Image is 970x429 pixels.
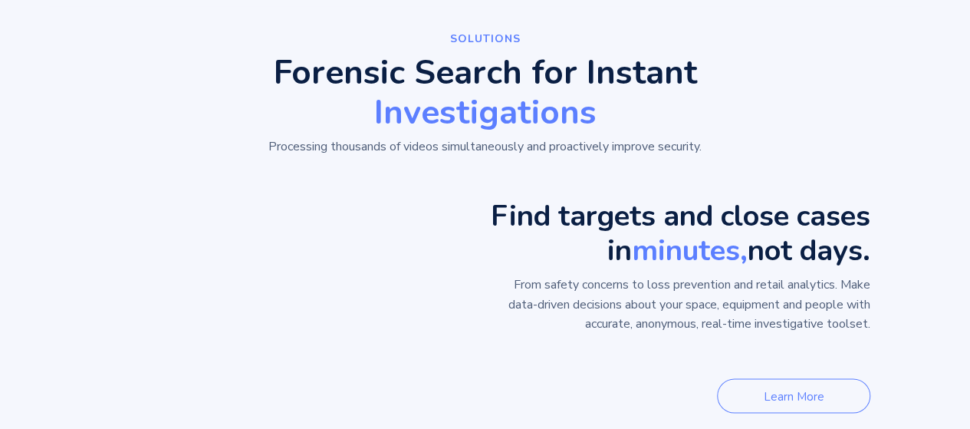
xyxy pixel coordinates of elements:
h2: Forensic Search for Instant [192,56,778,130]
p: SolutionS [294,29,677,48]
span: minutes, [632,231,748,270]
h3: Find targets and close cases in not days. [485,199,870,268]
span: Investigations [192,96,778,130]
a: Learn More [717,378,870,413]
p: Processing thousands of videos simultaneously and proactively improve security. [268,137,702,157]
p: From safety concerns to loss prevention and retail analytics. Make data-driven decisions about yo... [501,276,870,351]
video: Your browser does not support the video tag. [255,199,485,314]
